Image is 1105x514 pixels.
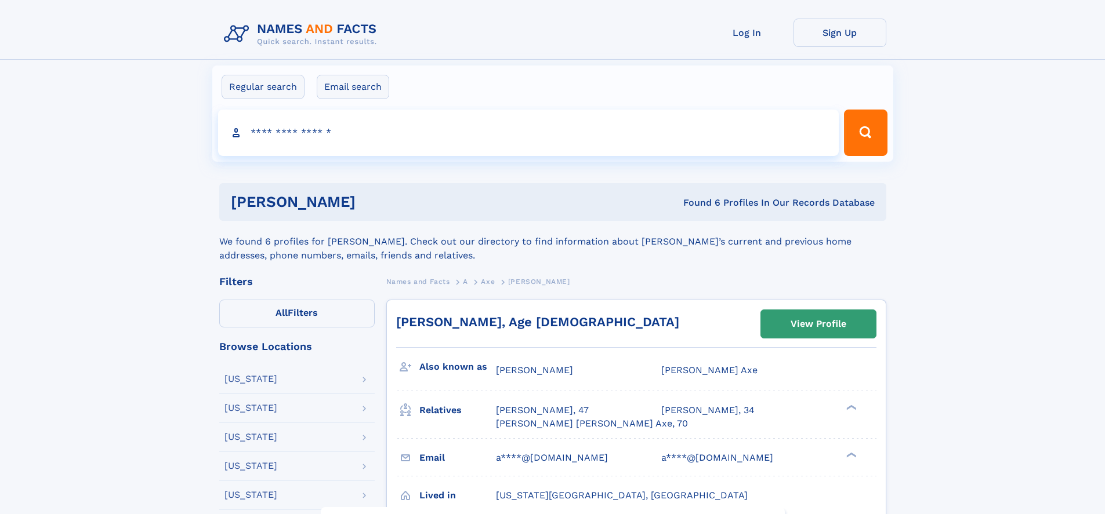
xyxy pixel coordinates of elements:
[481,278,495,286] span: Axe
[843,404,857,411] div: ❯
[219,276,375,287] div: Filters
[519,196,875,209] div: Found 6 Profiles In Our Records Database
[224,403,277,413] div: [US_STATE]
[224,490,277,500] div: [US_STATE]
[231,195,520,209] h1: [PERSON_NAME]
[219,19,386,50] img: Logo Names and Facts
[218,110,839,156] input: search input
[419,486,496,505] h3: Lived in
[843,451,857,458] div: ❯
[761,310,876,338] a: View Profile
[222,75,305,99] label: Regular search
[661,404,755,417] a: [PERSON_NAME], 34
[481,274,495,289] a: Axe
[224,432,277,442] div: [US_STATE]
[419,357,496,377] h3: Also known as
[219,221,886,263] div: We found 6 profiles for [PERSON_NAME]. Check out our directory to find information about [PERSON_...
[508,278,570,286] span: [PERSON_NAME]
[794,19,886,47] a: Sign Up
[463,274,468,289] a: A
[396,315,679,329] a: [PERSON_NAME], Age [DEMOGRAPHIC_DATA]
[496,364,573,376] span: [PERSON_NAME]
[844,110,887,156] button: Search Button
[386,274,450,289] a: Names and Facts
[496,417,688,430] a: [PERSON_NAME] [PERSON_NAME] Axe, 70
[419,448,496,468] h3: Email
[317,75,389,99] label: Email search
[463,278,468,286] span: A
[419,400,496,420] h3: Relatives
[276,307,288,318] span: All
[661,364,758,376] span: [PERSON_NAME] Axe
[701,19,794,47] a: Log In
[496,490,748,501] span: [US_STATE][GEOGRAPHIC_DATA], [GEOGRAPHIC_DATA]
[224,374,277,384] div: [US_STATE]
[224,461,277,471] div: [US_STATE]
[219,300,375,327] label: Filters
[496,404,589,417] a: [PERSON_NAME], 47
[219,341,375,352] div: Browse Locations
[791,311,846,337] div: View Profile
